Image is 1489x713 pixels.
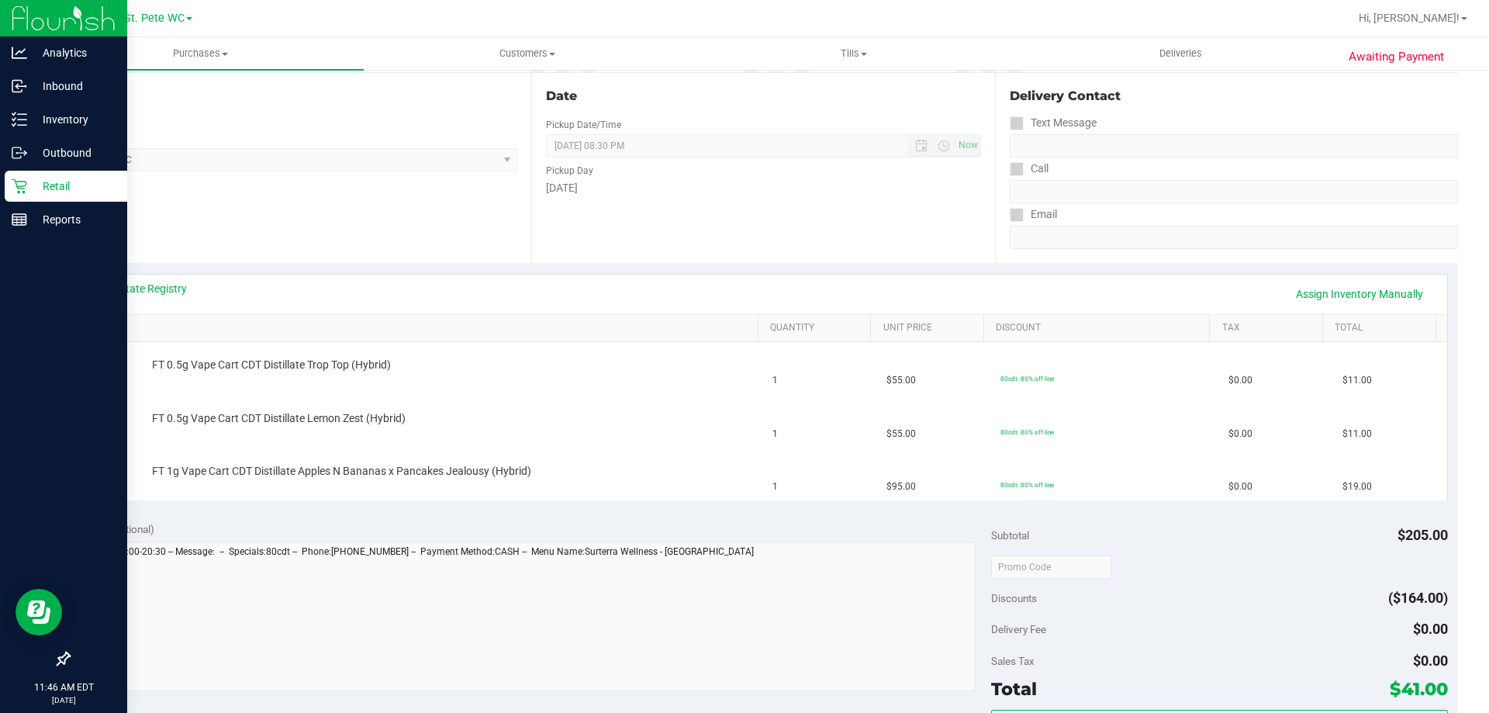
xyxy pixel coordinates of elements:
span: $95.00 [886,479,916,494]
span: Delivery Fee [991,623,1046,635]
inline-svg: Inbound [12,78,27,94]
inline-svg: Inventory [12,112,27,127]
span: $55.00 [886,427,916,441]
inline-svg: Retail [12,178,27,194]
p: Inbound [27,77,120,95]
input: Format: (999) 999-9999 [1010,180,1458,203]
span: Hi, [PERSON_NAME]! [1359,12,1460,24]
a: Tills [690,37,1017,70]
span: 1 [772,427,778,441]
a: Tax [1222,322,1317,334]
span: 1 [772,373,778,388]
span: Purchases [37,47,364,61]
span: FT 0.5g Vape Cart CDT Distillate Lemon Zest (Hybrid) [152,411,406,426]
span: $41.00 [1390,678,1448,700]
span: $0.00 [1228,373,1252,388]
span: $55.00 [886,373,916,388]
a: SKU [92,322,751,334]
p: Reports [27,210,120,229]
span: Sales Tax [991,655,1035,667]
a: Discount [996,322,1204,334]
p: [DATE] [7,694,120,706]
span: 80cdt: 80% off line [1000,428,1054,436]
div: Location [68,87,517,106]
span: $0.00 [1228,479,1252,494]
span: $11.00 [1342,427,1372,441]
label: Pickup Day [546,164,593,178]
a: Total [1335,322,1429,334]
inline-svg: Outbound [12,145,27,161]
span: Tills [691,47,1016,61]
span: $19.00 [1342,479,1372,494]
a: Quantity [770,322,865,334]
p: Outbound [27,144,120,162]
a: View State Registry [94,281,187,296]
span: $0.00 [1413,621,1448,637]
span: Total [991,678,1037,700]
span: Deliveries [1138,47,1223,61]
span: Discounts [991,584,1037,612]
label: Email [1010,203,1057,226]
p: Inventory [27,110,120,129]
span: Subtotal [991,529,1029,542]
p: 11:46 AM EDT [7,680,120,694]
label: Text Message [1010,112,1097,134]
span: 80cdt: 80% off line [1000,481,1054,489]
span: $0.00 [1413,652,1448,669]
span: 80cdt: 80% off line [1000,375,1054,382]
span: Awaiting Payment [1349,48,1444,66]
span: $0.00 [1228,427,1252,441]
a: Deliveries [1017,37,1344,70]
a: Customers [364,37,690,70]
p: Retail [27,177,120,196]
input: Format: (999) 999-9999 [1010,134,1458,157]
inline-svg: Reports [12,212,27,227]
span: 1 [772,479,778,494]
a: Purchases [37,37,364,70]
p: Analytics [27,43,120,62]
span: Customers [364,47,689,61]
span: FT 1g Vape Cart CDT Distillate Apples N Bananas x Pancakes Jealousy (Hybrid) [152,464,531,479]
span: FT 0.5g Vape Cart CDT Distillate Trop Top (Hybrid) [152,358,391,372]
a: Assign Inventory Manually [1286,281,1433,307]
div: Delivery Contact [1010,87,1458,106]
span: $11.00 [1342,373,1372,388]
span: ($164.00) [1388,590,1448,606]
div: Date [546,87,980,106]
input: Promo Code [991,556,1111,579]
label: Call [1010,157,1049,180]
inline-svg: Analytics [12,45,27,61]
span: St. Pete WC [124,12,185,25]
label: Pickup Date/Time [546,118,621,132]
a: Unit Price [883,322,978,334]
div: [DATE] [546,180,980,196]
iframe: Resource center [16,589,62,635]
span: $205.00 [1397,527,1448,543]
